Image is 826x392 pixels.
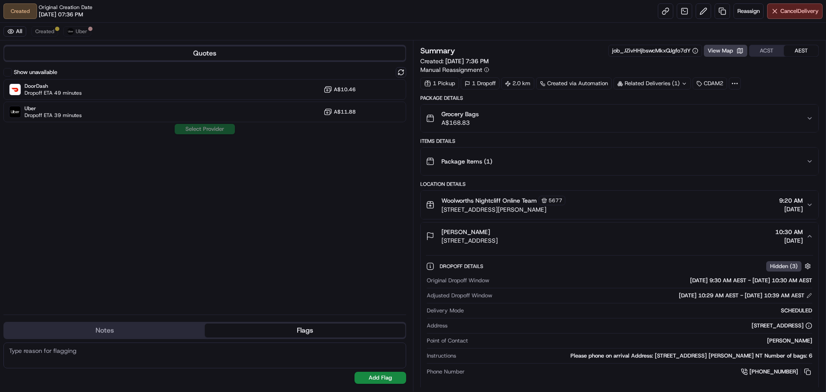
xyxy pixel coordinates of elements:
div: SCHEDULED [467,307,812,315]
button: Flags [205,324,405,337]
span: Adjusted Dropoff Window [427,292,492,299]
div: Related Deliveries (1) [613,77,691,90]
span: 10:30 AM [775,228,803,236]
button: Created [31,26,58,37]
span: [STREET_ADDRESS][PERSON_NAME] [441,205,565,214]
button: Reassign [734,3,764,19]
span: Dropoff ETA 39 minutes [25,112,82,119]
span: Created: [420,57,489,65]
div: 📗 [9,126,15,133]
span: Delivery Mode [427,307,464,315]
button: Manual Reassignment [420,65,489,74]
img: DoorDash [9,84,21,95]
span: Created [35,28,54,35]
span: 9:20 AM [779,196,803,205]
span: Reassign [737,7,760,15]
span: Original Dropoff Window [427,277,489,284]
span: A$11.88 [334,108,356,115]
button: AEST [784,45,818,56]
span: Instructions [427,352,456,360]
div: 1 Pickup [420,77,459,90]
span: A$168.83 [441,118,479,127]
button: Woolworths Nightcliff Online Team5677[STREET_ADDRESS][PERSON_NAME]9:20 AM[DATE] [421,191,818,219]
div: Start new chat [29,82,141,91]
span: [DATE] [779,205,803,213]
div: [PERSON_NAME][STREET_ADDRESS]10:30 AM[DATE] [421,250,818,392]
button: A$10.46 [324,85,356,94]
span: Dropoff Details [440,263,485,270]
span: [PERSON_NAME] [441,228,490,236]
img: uber-new-logo.jpeg [67,28,74,35]
button: CancelDelivery [767,3,823,19]
div: [DATE] 9:30 AM AEST - [DATE] 10:30 AM AEST [493,277,812,284]
span: [PHONE_NUMBER] [749,368,798,376]
button: Grocery BagsA$168.83 [421,105,818,132]
span: Uber [76,28,87,35]
div: [STREET_ADDRESS] [752,322,812,330]
button: All [3,26,26,37]
a: 💻API Documentation [69,121,142,137]
span: DoorDash [25,83,82,90]
div: Package Details [420,95,819,102]
div: [PERSON_NAME] [472,337,812,345]
a: Created via Automation [536,77,612,90]
span: Grocery Bags [441,110,479,118]
div: Items Details [420,138,819,145]
span: Original Creation Date [39,4,92,11]
span: Address [427,322,447,330]
p: Welcome 👋 [9,34,157,48]
img: Uber [9,106,21,117]
span: Knowledge Base [17,125,66,133]
span: 5677 [549,197,562,204]
input: Clear [22,56,142,65]
button: [PERSON_NAME][STREET_ADDRESS]10:30 AM[DATE] [421,222,818,250]
img: 1736555255976-a54dd68f-1ca7-489b-9aae-adbdc363a1c4 [9,82,24,98]
div: 2.0 km [501,77,534,90]
span: Cancel Delivery [780,7,819,15]
label: Show unavailable [14,68,57,76]
button: Hidden (3) [766,261,813,272]
span: API Documentation [81,125,138,133]
a: Powered byPylon [61,145,104,152]
button: Quotes [4,46,405,60]
button: View Map [704,45,747,57]
div: Please phone on arrival Address: [STREET_ADDRESS] [PERSON_NAME] NT Number of bags: 6 [459,352,812,360]
button: Start new chat [146,85,157,95]
span: A$10.46 [334,86,356,93]
span: [STREET_ADDRESS] [441,236,498,245]
div: CDAM2 [693,77,727,90]
span: [DATE] 7:36 PM [445,57,489,65]
a: [PHONE_NUMBER] [741,367,812,377]
div: 💻 [73,126,80,133]
a: 📗Knowledge Base [5,121,69,137]
span: Uber [25,105,82,112]
span: Point of Contact [427,337,468,345]
span: Manual Reassignment [420,65,482,74]
button: Package Items (1) [421,148,818,175]
h3: Summary [420,47,455,55]
span: Woolworths Nightcliff Online Team [441,196,537,205]
div: Location Details [420,181,819,188]
span: Pylon [86,146,104,152]
span: Dropoff ETA 49 minutes [25,90,82,96]
button: Add Flag [354,372,406,384]
button: job_JZivHHjbswcMkxQJgfo7dY [612,47,698,55]
div: 1 Dropoff [461,77,499,90]
button: Notes [4,324,205,337]
button: Uber [63,26,91,37]
img: Nash [9,9,26,26]
span: Phone Number [427,368,465,376]
span: Hidden ( 3 ) [770,262,798,270]
div: We're available if you need us! [29,91,109,98]
button: A$11.88 [324,108,356,116]
div: [DATE] 10:29 AM AEST - [DATE] 10:39 AM AEST [679,292,812,299]
button: ACST [749,45,784,56]
span: [DATE] [775,236,803,245]
span: Package Items ( 1 ) [441,157,492,166]
span: [DATE] 07:36 PM [39,11,83,19]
